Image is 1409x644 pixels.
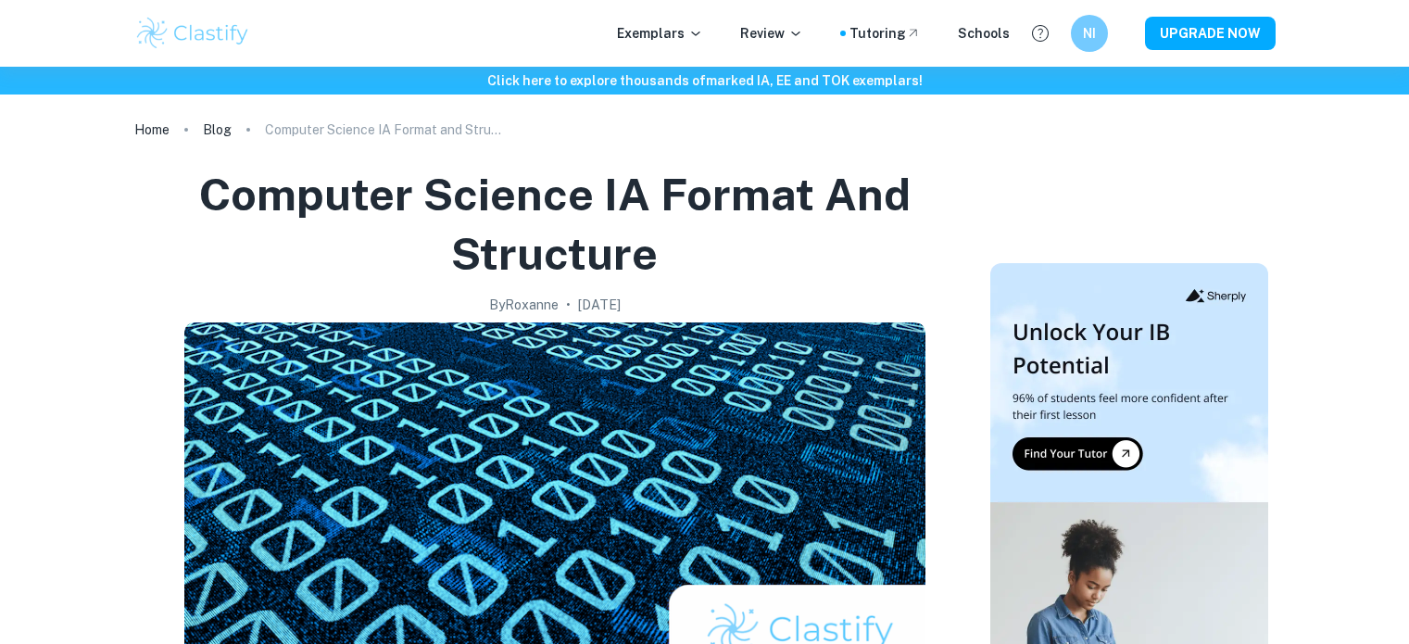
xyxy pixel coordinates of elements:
[849,23,921,44] a: Tutoring
[1071,15,1108,52] button: NI
[566,295,571,315] p: •
[265,120,506,140] p: Computer Science IA Format and Structure
[203,117,232,143] a: Blog
[1145,17,1276,50] button: UPGRADE NOW
[617,23,703,44] p: Exemplars
[958,23,1010,44] a: Schools
[740,23,803,44] p: Review
[1078,23,1100,44] h6: NI
[489,295,559,315] h2: By Roxanne
[1025,18,1056,49] button: Help and Feedback
[134,15,252,52] img: Clastify logo
[4,70,1405,91] h6: Click here to explore thousands of marked IA, EE and TOK exemplars !
[142,165,968,284] h1: Computer Science IA Format and Structure
[134,117,170,143] a: Home
[578,295,621,315] h2: [DATE]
